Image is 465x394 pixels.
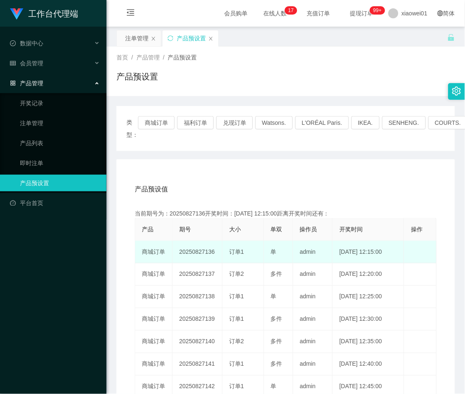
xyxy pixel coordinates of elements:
[303,10,334,16] span: 充值订单
[125,30,148,46] div: 注单管理
[271,361,282,367] span: 多件
[168,35,173,41] i: 图标: sync
[448,34,455,41] i: 图标: unlock
[116,54,128,61] span: 首页
[135,209,437,218] div: 当前期号为：20250827136开奖时间：[DATE] 12:15:00距离开奖时间还有：
[20,135,100,151] a: 产品列表
[229,248,244,255] span: 订单1
[116,0,145,27] i: 图标: menu-fold
[271,271,282,278] span: 多件
[131,54,133,61] span: /
[452,87,461,96] i: 图标: setting
[135,184,168,194] span: 产品预设值
[229,293,244,300] span: 订单1
[333,241,404,263] td: [DATE] 12:15:00
[10,10,78,17] a: 工作台代理端
[271,338,282,345] span: 多件
[333,263,404,286] td: [DATE] 12:20:00
[173,308,223,331] td: 20250827139
[177,30,206,46] div: 产品预设置
[138,116,175,129] button: 商城订单
[135,308,173,331] td: 商城订单
[293,286,333,308] td: admin
[135,241,173,263] td: 商城订单
[10,40,16,46] i: 图标: check-circle-o
[173,353,223,376] td: 20250827141
[163,54,165,61] span: /
[333,353,404,376] td: [DATE] 12:40:00
[20,155,100,171] a: 即时注单
[293,308,333,331] td: admin
[173,263,223,286] td: 20250827137
[173,331,223,353] td: 20250827140
[295,116,349,129] button: L'ORÉAL Paris.
[135,263,173,286] td: 商城订单
[151,36,156,41] i: 图标: close
[20,95,100,112] a: 开奖记录
[229,226,241,233] span: 大小
[229,271,244,278] span: 订单2
[177,116,214,129] button: 福利订单
[168,54,197,61] span: 产品预设置
[135,353,173,376] td: 商城订单
[260,10,291,16] span: 在线人数
[173,241,223,263] td: 20250827136
[339,226,363,233] span: 开奖时间
[179,226,191,233] span: 期号
[255,116,293,129] button: Watsons.
[438,10,443,16] i: 图标: global
[411,226,423,233] span: 操作
[20,175,100,191] a: 产品预设置
[142,226,153,233] span: 产品
[126,116,138,141] span: 类型：
[300,226,317,233] span: 操作员
[135,286,173,308] td: 商城订单
[271,226,282,233] span: 单双
[271,316,282,322] span: 多件
[382,116,426,129] button: SENHENG.
[333,308,404,331] td: [DATE] 12:30:00
[20,115,100,131] a: 注单管理
[229,316,244,322] span: 订单1
[10,8,23,20] img: logo.9652507e.png
[346,10,378,16] span: 提现订单
[10,40,43,47] span: 数据中心
[229,383,244,390] span: 订单1
[229,338,244,345] span: 订单2
[333,331,404,353] td: [DATE] 12:35:00
[271,383,277,390] span: 单
[293,353,333,376] td: admin
[216,116,253,129] button: 兑现订单
[370,6,385,15] sup: 976
[208,36,213,41] i: 图标: close
[333,286,404,308] td: [DATE] 12:25:00
[135,331,173,353] td: 商城订单
[293,241,333,263] td: admin
[271,293,277,300] span: 单
[10,80,16,86] i: 图标: appstore-o
[351,116,380,129] button: IKEA.
[10,195,100,211] a: 图标: dashboard平台首页
[136,54,160,61] span: 产品管理
[293,263,333,286] td: admin
[28,0,78,27] h1: 工作台代理端
[10,60,16,66] i: 图标: table
[10,80,43,87] span: 产品管理
[10,60,43,67] span: 会员管理
[271,248,277,255] span: 单
[116,70,158,83] h1: 产品预设置
[229,361,244,367] span: 订单1
[288,6,291,15] p: 1
[293,331,333,353] td: admin
[291,6,294,15] p: 7
[173,286,223,308] td: 20250827138
[285,6,297,15] sup: 17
